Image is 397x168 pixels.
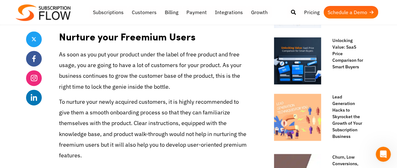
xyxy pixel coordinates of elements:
[16,4,71,21] img: Subscriptionflow
[247,6,272,18] a: Growth
[300,6,324,18] a: Pricing
[326,94,365,140] a: Lead Generation Hacks to Skyrocket the Growth of Your Subscription Business
[182,6,211,18] a: Payment
[274,94,321,141] img: Lead-Generation-Strategies-to-Boost-Your-SaaS-Company's-Growth
[59,97,249,161] p: To nurture your newly acquired customers, it is highly recommended to give them a smooth onboardi...
[326,37,365,70] a: Unlocking Value: SaaS Price Comparison for Smart Buyers
[324,6,378,18] a: Schedule a Demo
[211,6,247,18] a: Integrations
[376,147,391,162] iframe: Intercom live chat
[274,37,321,84] img: SaaS price comparison
[161,6,182,18] a: Billing
[89,6,128,18] a: Subscriptions
[128,6,161,18] a: Customers
[59,49,249,92] p: As soon as you put your product under the label of free product and free usage, you are going to ...
[59,24,249,44] h2: Nurture your Freemium Users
